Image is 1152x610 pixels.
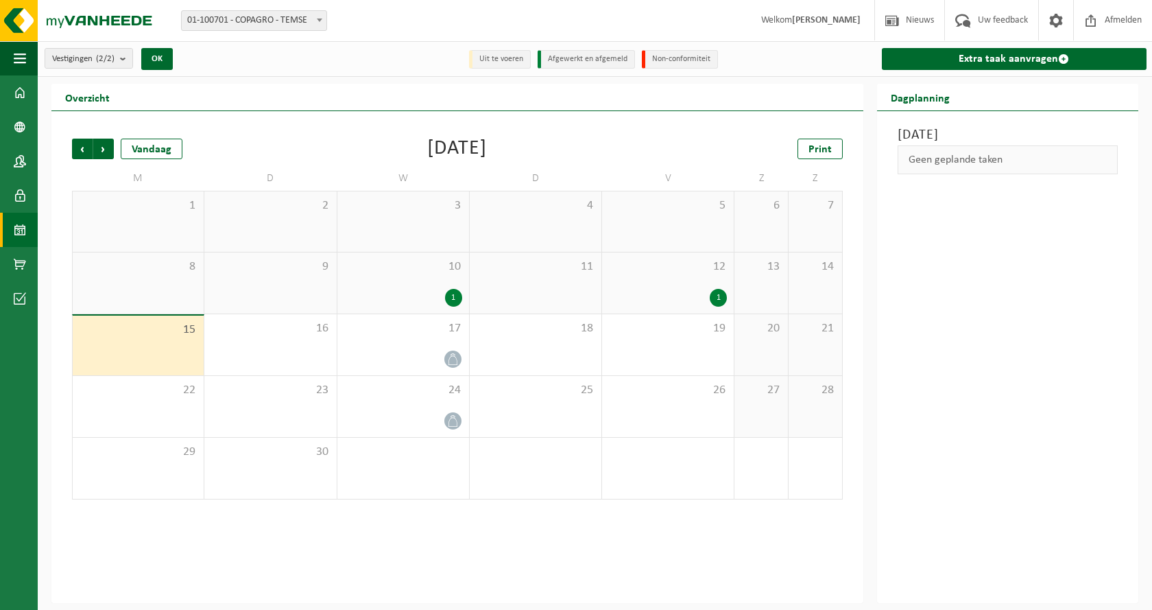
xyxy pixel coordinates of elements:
[427,139,487,159] div: [DATE]
[642,50,718,69] li: Non-conformiteit
[80,198,197,213] span: 1
[470,166,602,191] td: D
[877,84,963,110] h2: Dagplanning
[45,48,133,69] button: Vestigingen(2/2)
[882,48,1147,70] a: Extra taak aanvragen
[477,198,595,213] span: 4
[538,50,635,69] li: Afgewerkt en afgemeld
[80,445,197,460] span: 29
[609,198,727,213] span: 5
[795,383,835,398] span: 28
[211,259,329,274] span: 9
[741,198,781,213] span: 6
[7,580,229,610] iframe: chat widget
[741,321,781,336] span: 20
[710,289,727,307] div: 1
[344,321,462,336] span: 17
[797,139,843,159] a: Print
[609,383,727,398] span: 26
[121,139,182,159] div: Vandaag
[181,10,327,31] span: 01-100701 - COPAGRO - TEMSE
[609,259,727,274] span: 12
[344,259,462,274] span: 10
[445,289,462,307] div: 1
[72,166,204,191] td: M
[80,322,197,338] span: 15
[477,259,595,274] span: 11
[795,321,835,336] span: 21
[93,139,114,159] span: Volgende
[741,383,781,398] span: 27
[477,383,595,398] span: 25
[211,445,329,460] span: 30
[344,383,462,398] span: 24
[795,259,835,274] span: 14
[789,166,843,191] td: Z
[477,321,595,336] span: 18
[734,166,789,191] td: Z
[96,54,115,63] count: (2/2)
[141,48,173,70] button: OK
[211,198,329,213] span: 2
[344,198,462,213] span: 3
[808,144,832,155] span: Print
[204,166,337,191] td: D
[211,321,329,336] span: 16
[741,259,781,274] span: 13
[80,383,197,398] span: 22
[898,145,1118,174] div: Geen geplande taken
[52,49,115,69] span: Vestigingen
[72,139,93,159] span: Vorige
[609,321,727,336] span: 19
[469,50,531,69] li: Uit te voeren
[51,84,123,110] h2: Overzicht
[182,11,326,30] span: 01-100701 - COPAGRO - TEMSE
[80,259,197,274] span: 8
[898,125,1118,145] h3: [DATE]
[792,15,861,25] strong: [PERSON_NAME]
[337,166,470,191] td: W
[211,383,329,398] span: 23
[602,166,734,191] td: V
[795,198,835,213] span: 7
